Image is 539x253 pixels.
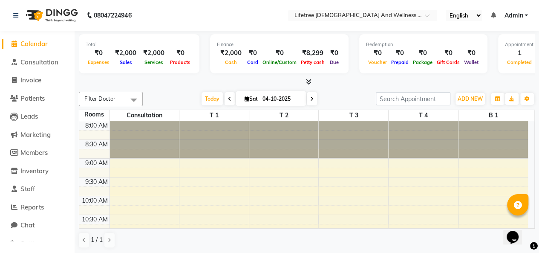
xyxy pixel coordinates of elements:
[2,166,72,176] a: Inventory
[389,59,411,65] span: Prepaid
[217,41,342,48] div: Finance
[435,59,462,65] span: Gift Cards
[94,3,131,27] b: 08047224946
[20,76,41,84] span: Invoice
[328,59,341,65] span: Due
[112,48,140,58] div: ₹2,000
[2,76,72,85] a: Invoice
[118,59,134,65] span: Sales
[411,59,435,65] span: Package
[20,221,35,229] span: Chat
[2,130,72,140] a: Marketing
[20,148,48,157] span: Members
[505,48,534,58] div: 1
[84,177,110,186] div: 9:30 AM
[458,96,483,102] span: ADD NEW
[179,110,249,121] span: T 1
[110,110,179,121] span: Consultation
[86,59,112,65] span: Expenses
[80,196,110,205] div: 10:00 AM
[366,59,389,65] span: Voucher
[411,48,435,58] div: ₹0
[2,148,72,158] a: Members
[249,110,319,121] span: T 2
[2,203,72,212] a: Reports
[20,40,48,48] span: Calendar
[2,221,72,230] a: Chat
[2,112,72,122] a: Leads
[458,110,528,121] span: B 1
[435,48,462,58] div: ₹0
[503,219,530,244] iframe: chat widget
[20,185,35,193] span: Staff
[299,48,327,58] div: ₹8,299
[366,48,389,58] div: ₹0
[140,48,168,58] div: ₹2,000
[91,236,103,244] span: 1 / 1
[504,11,523,20] span: Admin
[376,92,450,105] input: Search Appointment
[86,41,193,48] div: Total
[86,48,112,58] div: ₹0
[389,110,458,121] span: T 4
[20,131,51,139] span: Marketing
[217,48,245,58] div: ₹2,000
[455,93,485,105] button: ADD NEW
[20,167,49,175] span: Inventory
[142,59,165,65] span: Services
[260,93,303,105] input: 2025-10-04
[84,121,110,130] div: 8:00 AM
[389,48,411,58] div: ₹0
[462,59,481,65] span: Wallet
[20,94,45,102] span: Patients
[20,239,45,247] span: Settings
[202,92,223,105] span: Today
[2,239,72,249] a: Settings
[2,94,72,104] a: Patients
[79,110,110,119] div: Rooms
[242,96,260,102] span: Sat
[20,112,38,120] span: Leads
[245,48,260,58] div: ₹0
[80,215,110,224] div: 10:30 AM
[22,3,80,27] img: logo
[245,59,260,65] span: Card
[2,184,72,194] a: Staff
[462,48,481,58] div: ₹0
[299,59,327,65] span: Petty cash
[260,59,299,65] span: Online/Custom
[366,41,481,48] div: Redemption
[168,59,193,65] span: Products
[223,59,239,65] span: Cash
[84,95,115,102] span: Filter Doctor
[20,203,44,211] span: Reports
[2,58,72,67] a: Consultation
[327,48,342,58] div: ₹0
[84,159,110,168] div: 9:00 AM
[168,48,193,58] div: ₹0
[20,58,58,66] span: Consultation
[260,48,299,58] div: ₹0
[505,59,534,65] span: Completed
[319,110,388,121] span: T 3
[2,39,72,49] a: Calendar
[84,140,110,149] div: 8:30 AM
